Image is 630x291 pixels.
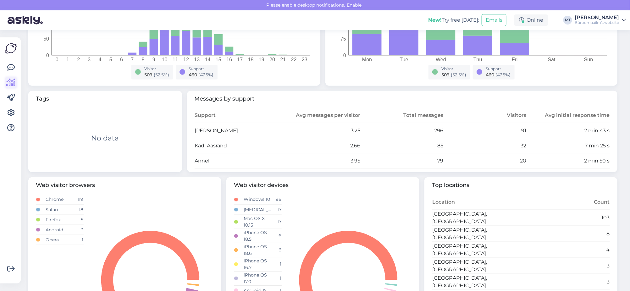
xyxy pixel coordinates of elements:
b: New! [428,17,442,23]
tspan: 20 [269,57,275,62]
span: 509 [145,72,153,78]
td: Firefox [45,215,74,225]
span: Enable [345,2,364,8]
tspan: 7 [131,57,134,62]
div: No data [91,133,119,143]
td: Kadi Aasrand [195,138,278,153]
td: [GEOGRAPHIC_DATA], [GEOGRAPHIC_DATA] [432,226,521,242]
tspan: 9 [152,57,155,62]
span: 460 [189,72,197,78]
td: [GEOGRAPHIC_DATA], [GEOGRAPHIC_DATA] [432,210,521,226]
tspan: 13 [194,57,200,62]
td: 79 [361,153,444,168]
tspan: 0 [56,57,58,62]
td: Android [45,225,74,235]
tspan: Tue [400,57,408,62]
th: Count [521,195,610,210]
td: 17 [272,215,282,229]
td: iPhone OS 16.7 [243,257,272,271]
td: iPhone OS 17.0 [243,271,272,285]
td: 4 [521,242,610,258]
td: 119 [74,195,84,205]
td: Windows 10 [243,195,272,205]
td: Safari [45,205,74,215]
div: Try free [DATE]: [428,16,479,24]
span: 509 [442,72,450,78]
td: 6 [272,229,282,243]
div: Visitor [145,66,169,72]
td: 85 [361,138,444,153]
tspan: 4 [99,57,102,62]
span: 460 [486,72,495,78]
tspan: 0 [46,52,49,58]
td: Chrome [45,195,74,205]
tspan: Sat [548,57,556,62]
span: ( 47.5 %) [496,72,511,78]
tspan: Thu [473,57,482,62]
span: Web visitor browsers [36,181,214,189]
th: Avg messages per visitor [278,108,361,123]
tspan: 5 [109,57,112,62]
tspan: 1 [66,57,69,62]
td: iPhone OS 18.5 [243,229,272,243]
td: Opera [45,235,74,245]
tspan: 3 [88,57,91,62]
tspan: Mon [362,57,372,62]
td: [GEOGRAPHIC_DATA], [GEOGRAPHIC_DATA] [432,258,521,274]
td: 7 min 25 s [527,138,610,153]
span: Web visitor devices [234,181,412,189]
tspan: 22 [291,57,297,62]
div: Visitor [442,66,467,72]
tspan: 6 [120,57,123,62]
td: 2 min 43 s [527,123,610,138]
span: ( 47.5 %) [199,72,214,78]
td: 1 [272,257,282,271]
span: Tags [36,95,174,103]
th: Location [432,195,521,210]
td: Anneli [195,153,278,168]
td: 3 [521,274,610,290]
td: [GEOGRAPHIC_DATA], [GEOGRAPHIC_DATA] [432,274,521,290]
tspan: Wed [436,57,446,62]
tspan: 17 [237,57,243,62]
td: iPhone OS 18.6 [243,243,272,257]
button: Emails [482,14,506,26]
tspan: 18 [248,57,254,62]
tspan: 8 [142,57,145,62]
div: Support [486,66,511,72]
td: 103 [521,210,610,226]
tspan: 75 [340,36,346,41]
tspan: 14 [205,57,211,62]
div: [PERSON_NAME] [575,15,619,20]
td: Mac OS X 10.15 [243,215,272,229]
tspan: 11 [173,57,178,62]
td: 3.25 [278,123,361,138]
tspan: 23 [302,57,307,62]
span: Messages by support [195,95,610,103]
a: [PERSON_NAME]Büroomaailm's website [575,15,626,25]
td: 8 [521,226,610,242]
td: 296 [361,123,444,138]
td: 91 [444,123,527,138]
tspan: 50 [43,36,49,41]
th: Support [195,108,278,123]
td: 1 [74,235,84,245]
th: Avg initial response time [527,108,610,123]
span: Top locations [432,181,610,189]
tspan: 16 [226,57,232,62]
tspan: 2 [77,57,80,62]
td: 2 min 50 s [527,153,610,168]
td: [MEDICAL_DATA] [243,205,272,215]
td: 6 [272,243,282,257]
div: Online [514,14,548,26]
td: 17 [272,205,282,215]
td: 32 [444,138,527,153]
tspan: 10 [162,57,168,62]
span: ( 52.5 %) [451,72,467,78]
tspan: Fri [512,57,518,62]
tspan: 19 [259,57,264,62]
td: 3.95 [278,153,361,168]
span: ( 52.5 %) [154,72,169,78]
td: 96 [272,195,282,205]
td: 18 [74,205,84,215]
